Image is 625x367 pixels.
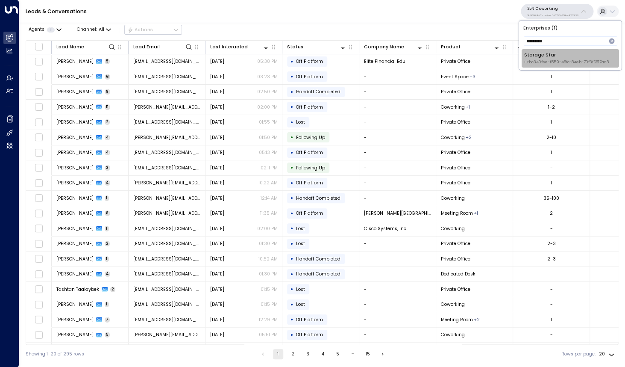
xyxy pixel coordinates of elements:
[35,240,43,248] span: Toggle select row
[551,149,552,156] div: 1
[359,297,436,312] td: -
[257,104,278,110] p: 02:00 PM
[105,317,110,323] span: 7
[441,149,470,156] span: Private Office
[110,287,116,292] span: 2
[518,43,578,51] div: # of people
[296,271,340,277] span: Handoff Completed
[260,210,278,216] p: 11:35 AM
[550,210,553,216] div: 2
[359,343,436,358] td: -
[35,73,43,81] span: Toggle select row
[261,195,278,201] p: 12:14 AM
[56,225,94,232] span: Abdullah Al-Syed
[359,145,436,160] td: -
[290,71,293,82] div: •
[527,14,578,17] p: 3b9800f4-81ca-4ec0-8758-72fbe4763f36
[210,317,224,323] span: Aug 26, 2025
[441,43,501,51] div: Product
[124,25,182,35] div: Button group with a nested menu
[359,237,436,252] td: -
[210,165,224,171] span: Sep 03, 2025
[261,286,278,293] p: 01:15 PM
[318,349,328,359] button: Go to page 4
[469,74,475,80] div: Meeting Room,Meeting Room / Event Space,Private Office
[290,223,293,234] div: •
[473,317,479,323] div: Private Office,Virtual Office
[296,74,323,80] span: Off Platform
[364,43,424,51] div: Company Name
[133,256,201,262] span: krakkasani@crocusitllc.com
[296,210,323,216] span: Off Platform
[105,241,110,246] span: 2
[74,25,114,34] span: Channel:
[56,43,84,51] div: Lead Name
[290,132,293,143] div: •
[259,134,278,141] p: 01:50 PM
[56,317,94,323] span: James Macchitelli
[56,74,94,80] span: Andrew Bredfield
[26,8,87,15] a: Leads & Conversations
[105,180,111,186] span: 4
[359,252,436,266] td: -
[35,270,43,278] span: Toggle select row
[35,209,43,217] span: Toggle select row
[133,74,201,80] span: sledder16@outlook.com
[133,43,193,51] div: Lead Email
[35,148,43,157] span: Toggle select row
[259,240,278,247] p: 01:30 PM
[522,23,619,33] p: Enterprises ( 1 )
[441,317,473,323] span: Meeting Room
[290,192,293,204] div: •
[210,271,224,277] span: Aug 26, 2025
[56,43,116,51] div: Lead Name
[258,180,278,186] p: 10:22 AM
[105,135,111,140] span: 4
[210,74,224,80] span: Yesterday
[258,349,388,359] nav: pagination navigation
[290,329,293,340] div: •
[359,115,436,130] td: -
[133,180,201,186] span: jonathan@lokationre.com
[210,256,224,262] span: Jun 12, 2025
[105,332,110,337] span: 5
[210,331,224,338] span: Aug 25, 2025
[359,191,436,206] td: -
[290,208,293,219] div: •
[210,119,224,125] span: Sep 04, 2025
[56,286,99,293] span: Tashtan Taalaybek
[210,240,224,247] span: Aug 26, 2025
[35,225,43,233] span: Toggle select row
[133,210,201,216] span: karol@wadewellnesscenter.com
[290,238,293,249] div: •
[56,58,94,65] span: Ed Cross
[35,179,43,187] span: Toggle select row
[296,134,325,141] span: Following Up
[56,240,94,247] span: Kalyan Akkasani
[35,42,43,50] span: Toggle select all
[133,119,201,125] span: lsturnertrucking@gmail.com
[105,59,110,64] span: 5
[35,255,43,263] span: Toggle select row
[105,119,110,125] span: 2
[133,225,201,232] span: abdullahzaf@gmail.com
[521,4,593,19] button: 25N Coworking3b9800f4-81ca-4ec0-8758-72fbe4763f36
[133,240,201,247] span: krakkasani@crocusitllc.com
[296,165,325,171] span: Following Up
[359,69,436,84] td: -
[364,225,407,232] span: Cisco Systems, Inc.
[133,165,201,171] span: egavin@datastewardpllc.com
[287,43,347,51] div: Status
[105,271,111,277] span: 4
[364,210,431,216] span: Wade Wellness Center
[364,58,405,65] span: Elite Financial Edu
[56,331,94,338] span: Tobie Fisher
[210,286,224,293] span: Aug 26, 2025
[56,149,94,156] span: Nashon Dupuy
[210,43,270,51] div: Last Interacted
[105,104,111,110] span: 11
[359,100,436,115] td: -
[257,225,278,232] p: 02:00 PM
[35,133,43,142] span: Toggle select row
[261,165,278,171] p: 02:11 PM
